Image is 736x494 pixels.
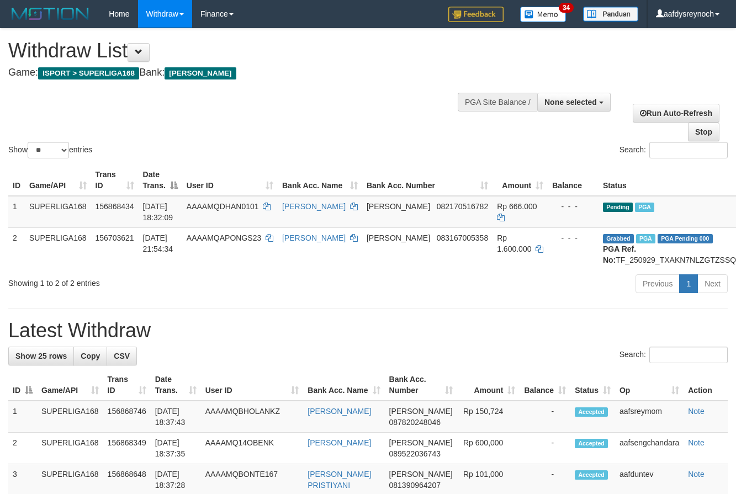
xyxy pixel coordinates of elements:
span: Copy 089522036743 to clipboard [389,449,441,458]
div: Showing 1 to 2 of 2 entries [8,273,298,289]
td: SUPERLIGA168 [37,433,103,464]
th: Bank Acc. Name: activate to sort column ascending [303,369,384,401]
a: Note [688,438,705,447]
th: ID [8,164,25,196]
td: Rp 600,000 [457,433,520,464]
span: AAAAMQDHAN0101 [187,202,259,211]
label: Show entries [8,142,92,158]
span: Copy 082170516782 to clipboard [437,202,488,211]
h1: Latest Withdraw [8,320,728,342]
td: aafsengchandara [615,433,684,464]
td: - [520,433,570,464]
span: PGA Pending [658,234,713,243]
th: User ID: activate to sort column ascending [201,369,304,401]
h1: Withdraw List [8,40,480,62]
span: Copy [81,352,100,360]
span: 156868434 [96,202,134,211]
a: Copy [73,347,107,365]
th: Bank Acc. Number: activate to sort column ascending [362,164,493,196]
span: [DATE] 18:32:09 [143,202,173,222]
td: 156868349 [103,433,151,464]
td: 2 [8,433,37,464]
a: [PERSON_NAME] [282,202,346,211]
td: 156868746 [103,401,151,433]
span: None selected [544,98,597,107]
span: Copy 081390964207 to clipboard [389,481,441,490]
span: Accepted [575,439,608,448]
a: Next [697,274,728,293]
th: Game/API: activate to sort column ascending [25,164,91,196]
a: 1 [679,274,698,293]
th: Bank Acc. Number: activate to sort column ascending [385,369,457,401]
div: - - - [552,232,594,243]
th: Status: activate to sort column ascending [570,369,615,401]
span: Marked by aafchhiseyha [636,234,655,243]
th: User ID: activate to sort column ascending [182,164,278,196]
span: [PERSON_NAME] [367,202,430,211]
label: Search: [619,142,728,158]
th: Amount: activate to sort column ascending [493,164,548,196]
th: ID: activate to sort column descending [8,369,37,401]
button: None selected [537,93,611,111]
span: [PERSON_NAME] [389,470,453,479]
td: - [520,401,570,433]
span: [PERSON_NAME] [165,67,236,79]
label: Search: [619,347,728,363]
h4: Game: Bank: [8,67,480,78]
span: ISPORT > SUPERLIGA168 [38,67,139,79]
a: Note [688,407,705,416]
a: Stop [688,123,719,141]
td: [DATE] 18:37:35 [151,433,201,464]
a: Previous [636,274,680,293]
a: [PERSON_NAME] [308,438,371,447]
td: 1 [8,401,37,433]
td: [DATE] 18:37:43 [151,401,201,433]
span: Accepted [575,407,608,417]
div: - - - [552,201,594,212]
th: Date Trans.: activate to sort column ascending [151,369,201,401]
span: Rp 666.000 [497,202,537,211]
a: Show 25 rows [8,347,74,365]
span: 34 [559,3,574,13]
td: AAAAMQBHOLANKZ [201,401,304,433]
a: CSV [107,347,137,365]
span: Pending [603,203,633,212]
span: [PERSON_NAME] [367,233,430,242]
th: Balance [548,164,599,196]
span: Copy 083167005358 to clipboard [437,233,488,242]
td: AAAAMQ14OBENK [201,433,304,464]
th: Trans ID: activate to sort column ascending [91,164,139,196]
th: Bank Acc. Name: activate to sort column ascending [278,164,362,196]
span: Grabbed [603,234,634,243]
td: SUPERLIGA168 [25,227,91,270]
img: Button%20Memo.svg [520,7,566,22]
span: AAAAMQAPONGS23 [187,233,261,242]
img: panduan.png [583,7,638,22]
input: Search: [649,347,728,363]
a: Run Auto-Refresh [633,104,719,123]
th: Trans ID: activate to sort column ascending [103,369,151,401]
span: Marked by aafsengchandara [635,203,654,212]
img: Feedback.jpg [448,7,504,22]
a: Note [688,470,705,479]
th: Action [684,369,728,401]
td: SUPERLIGA168 [25,196,91,228]
th: Date Trans.: activate to sort column descending [139,164,182,196]
td: Rp 150,724 [457,401,520,433]
b: PGA Ref. No: [603,245,636,264]
span: Rp 1.600.000 [497,233,531,253]
img: MOTION_logo.png [8,6,92,22]
th: Op: activate to sort column ascending [615,369,684,401]
select: Showentries [28,142,69,158]
td: 1 [8,196,25,228]
a: [PERSON_NAME] [282,233,346,242]
a: [PERSON_NAME] PRISTIYANI [308,470,371,490]
input: Search: [649,142,728,158]
span: [PERSON_NAME] [389,438,453,447]
span: Show 25 rows [15,352,67,360]
th: Balance: activate to sort column ascending [520,369,570,401]
span: [PERSON_NAME] [389,407,453,416]
th: Amount: activate to sort column ascending [457,369,520,401]
span: Copy 087820248046 to clipboard [389,418,441,427]
span: CSV [114,352,130,360]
